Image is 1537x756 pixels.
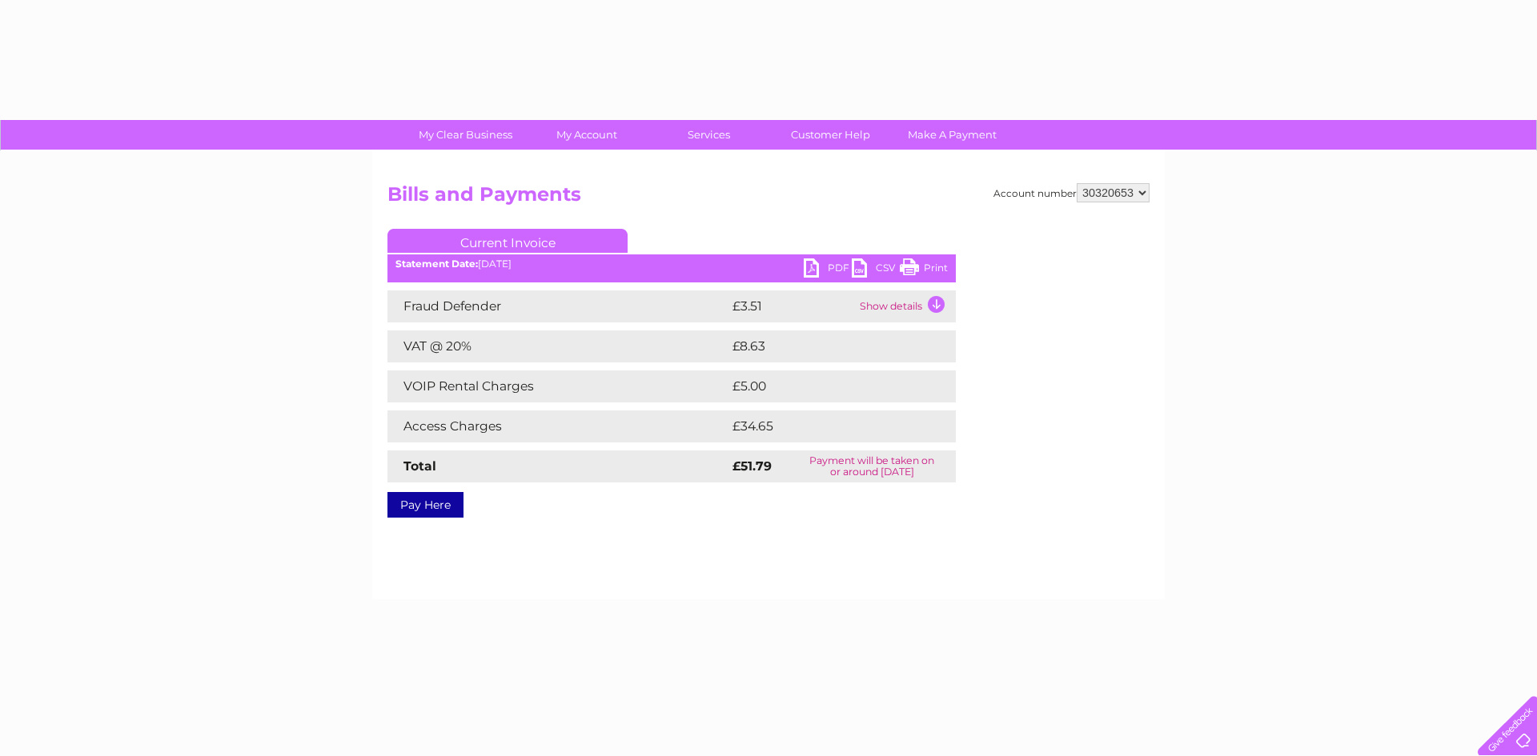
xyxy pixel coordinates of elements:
a: Pay Here [387,492,464,518]
td: £3.51 [728,290,856,322]
div: Account number [993,183,1150,202]
strong: Total [403,458,436,474]
b: Statement Date: [395,258,478,270]
a: Services [643,120,775,150]
td: Access Charges [387,410,728,442]
td: £34.65 [728,410,924,442]
strong: £51.79 [732,458,772,474]
td: VOIP Rental Charges [387,370,728,402]
td: Payment will be taken on or around [DATE] [788,450,956,482]
a: CSV [852,258,900,282]
td: £8.63 [728,330,918,362]
a: Make A Payment [886,120,1018,150]
a: My Account [521,120,653,150]
a: Customer Help [764,120,897,150]
a: My Clear Business [399,120,532,150]
td: VAT @ 20% [387,330,728,362]
td: Fraud Defender [387,290,728,322]
a: PDF [804,258,852,282]
div: [DATE] [387,258,956,270]
td: Show details [856,290,956,322]
a: Current Invoice [387,229,628,253]
a: Print [900,258,948,282]
h2: Bills and Payments [387,183,1150,214]
td: £5.00 [728,370,919,402]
